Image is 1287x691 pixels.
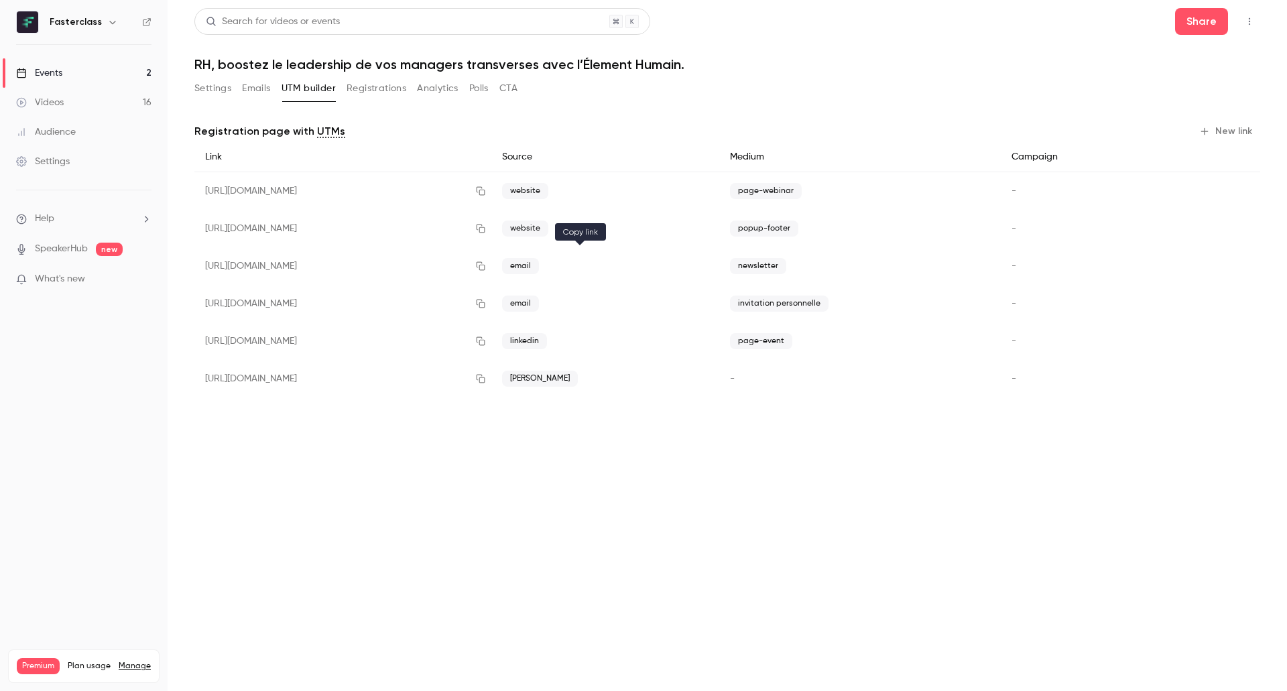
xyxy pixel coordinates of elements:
span: - [1012,224,1016,233]
button: New link [1194,121,1260,142]
span: - [1012,374,1016,383]
span: Plan usage [68,661,111,672]
div: Source [491,142,719,172]
div: Events [16,66,62,80]
button: Registrations [347,78,406,99]
h6: Fasterclass [50,15,102,29]
button: Share [1175,8,1228,35]
button: Emails [242,78,270,99]
div: Medium [719,142,1001,172]
span: - [1012,336,1016,346]
span: newsletter [730,258,786,274]
button: Analytics [417,78,458,99]
div: [URL][DOMAIN_NAME] [194,247,491,285]
span: Help [35,212,54,226]
div: Search for videos or events [206,15,340,29]
span: popup-footer [730,221,798,237]
span: invitation personnelle [730,296,829,312]
div: [URL][DOMAIN_NAME] [194,322,491,360]
a: Manage [119,661,151,672]
div: Link [194,142,491,172]
span: page-event [730,333,792,349]
span: [PERSON_NAME] [502,371,578,387]
div: Videos [16,96,64,109]
img: Fasterclass [17,11,38,33]
div: Settings [16,155,70,168]
a: SpeakerHub [35,242,88,256]
span: website [502,183,548,199]
div: [URL][DOMAIN_NAME] [194,360,491,397]
span: new [96,243,123,256]
button: Polls [469,78,489,99]
span: - [1012,299,1016,308]
h1: RH, boostez le leadership de vos managers transverses avec l’Élement Humain. [194,56,1260,72]
div: Campaign [1001,142,1160,172]
button: Settings [194,78,231,99]
span: page-webinar [730,183,802,199]
p: Registration page with [194,123,345,139]
div: [URL][DOMAIN_NAME] [194,172,491,210]
div: [URL][DOMAIN_NAME] [194,210,491,247]
iframe: Noticeable Trigger [135,273,151,286]
button: CTA [499,78,517,99]
li: help-dropdown-opener [16,212,151,226]
span: - [1012,186,1016,196]
span: email [502,296,539,312]
span: - [730,374,735,383]
span: What's new [35,272,85,286]
span: website [502,221,548,237]
a: UTMs [317,123,345,139]
div: Audience [16,125,76,139]
span: Premium [17,658,60,674]
span: linkedin [502,333,547,349]
span: - [1012,261,1016,271]
button: UTM builder [282,78,336,99]
span: email [502,258,539,274]
div: [URL][DOMAIN_NAME] [194,285,491,322]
